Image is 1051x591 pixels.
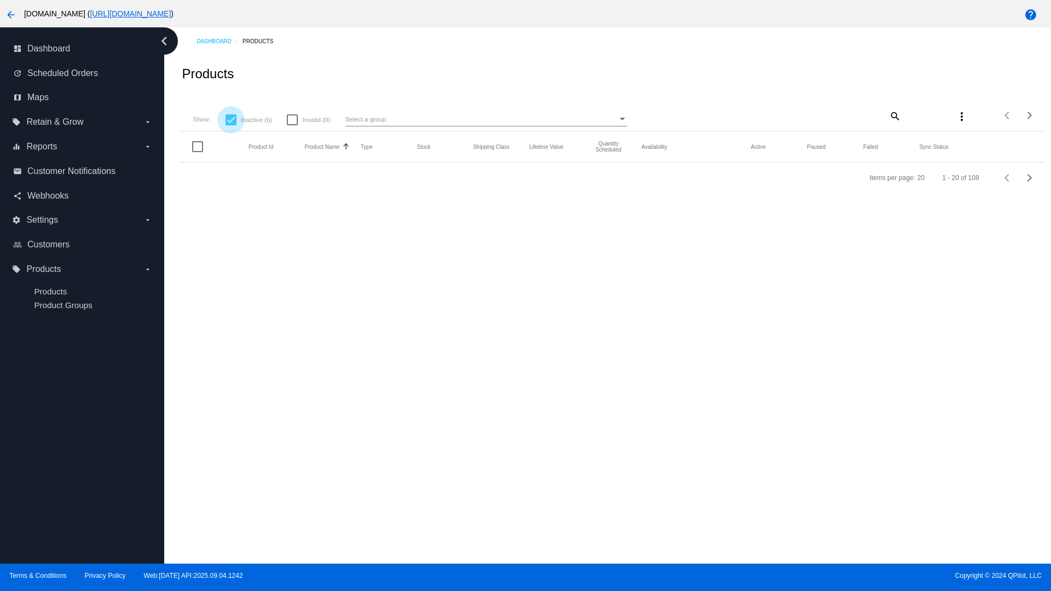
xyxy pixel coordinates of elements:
button: Change sorting for TotalQuantityScheduledPaused [807,143,825,150]
i: arrow_drop_down [143,216,152,224]
a: email Customer Notifications [13,163,152,180]
a: map Maps [13,89,152,106]
i: map [13,93,22,102]
a: Products [34,287,67,296]
div: 20 [917,174,925,182]
i: people_outline [13,240,22,249]
a: dashboard Dashboard [13,40,152,57]
span: Inactive (6) [241,113,272,126]
button: Next page [1019,167,1041,189]
a: share Webhooks [13,187,152,205]
button: Change sorting for TotalQuantityScheduledActive [751,143,766,150]
span: Scheduled Orders [27,68,98,78]
a: Terms & Conditions [9,572,66,580]
button: Previous page [997,105,1019,126]
i: arrow_drop_down [143,265,152,274]
i: update [13,69,22,78]
span: Products [26,264,61,274]
button: Change sorting for ExternalId [249,143,274,150]
span: Copyright © 2024 QPilot, LLC [535,572,1042,580]
i: settings [12,216,21,224]
span: Invalid (0) [302,113,330,126]
button: Change sorting for QuantityScheduled [585,141,632,153]
span: Select a group [345,115,386,123]
i: local_offer [12,265,21,274]
a: [URL][DOMAIN_NAME] [90,9,171,18]
span: [DOMAIN_NAME] ( ) [24,9,174,18]
i: dashboard [13,44,22,53]
a: Products [242,33,283,50]
span: Customers [27,240,70,250]
a: Privacy Policy [85,572,126,580]
i: chevron_left [155,32,173,50]
button: Next page [1019,105,1041,126]
button: Change sorting for TotalQuantityFailed [863,143,878,150]
button: Change sorting for ProductType [361,143,373,150]
button: Change sorting for LifetimeValue [529,143,564,150]
span: Customer Notifications [27,166,116,176]
a: Web:[DATE] API:2025.09.04.1242 [144,572,243,580]
button: Change sorting for ProductName [305,143,340,150]
a: people_outline Customers [13,236,152,253]
span: Retain & Grow [26,117,83,127]
mat-header-cell: Availability [642,144,751,150]
a: update Scheduled Orders [13,65,152,82]
i: local_offer [12,118,21,126]
div: 1 - 20 of 108 [942,174,979,182]
button: Change sorting for ValidationErrorCode [919,143,948,150]
mat-icon: more_vert [955,110,968,123]
span: Maps [27,92,49,102]
div: Items per page: [869,174,915,182]
mat-icon: search [888,107,901,124]
span: Reports [26,142,57,152]
a: Product Groups [34,300,92,310]
h2: Products [182,66,234,82]
mat-icon: arrow_back [4,8,18,21]
span: Dashboard [27,44,70,54]
i: email [13,167,22,176]
button: Previous page [997,167,1019,189]
i: equalizer [12,142,21,151]
mat-icon: help [1024,8,1037,21]
button: Change sorting for ShippingClass [473,143,510,150]
i: arrow_drop_down [143,142,152,151]
span: Webhooks [27,191,68,201]
mat-select: Select a group [345,113,627,126]
i: arrow_drop_down [143,118,152,126]
a: Dashboard [197,33,242,50]
button: Change sorting for StockLevel [417,143,431,150]
span: Show: [193,115,210,123]
span: Settings [26,215,58,225]
i: share [13,192,22,200]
